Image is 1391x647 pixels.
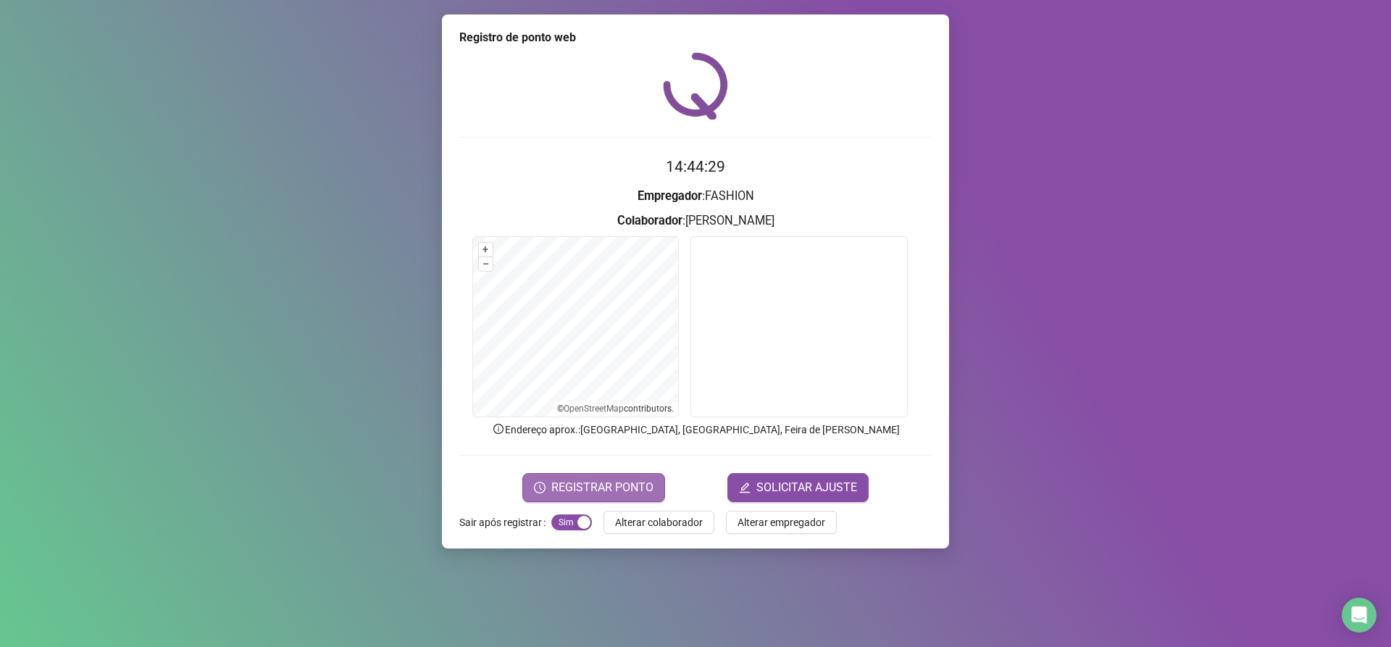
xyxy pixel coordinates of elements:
[557,404,674,414] li: © contributors.
[459,511,551,534] label: Sair após registrar
[617,214,682,228] strong: Colaborador
[479,243,493,256] button: +
[492,422,505,435] span: info-circle
[738,514,825,530] span: Alterar empregador
[479,257,493,271] button: –
[603,511,714,534] button: Alterar colaborador
[756,479,857,496] span: SOLICITAR AJUSTE
[666,158,725,175] time: 14:44:29
[459,187,932,206] h3: : FASHION
[1342,598,1377,633] div: Open Intercom Messenger
[663,52,728,120] img: QRPoint
[534,482,546,493] span: clock-circle
[459,422,932,438] p: Endereço aprox. : [GEOGRAPHIC_DATA], [GEOGRAPHIC_DATA], Feira de [PERSON_NAME]
[638,189,702,203] strong: Empregador
[551,479,653,496] span: REGISTRAR PONTO
[459,29,932,46] div: Registro de ponto web
[726,511,837,534] button: Alterar empregador
[739,482,751,493] span: edit
[564,404,624,414] a: OpenStreetMap
[615,514,703,530] span: Alterar colaborador
[522,473,665,502] button: REGISTRAR PONTO
[727,473,869,502] button: editSOLICITAR AJUSTE
[459,212,932,230] h3: : [PERSON_NAME]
